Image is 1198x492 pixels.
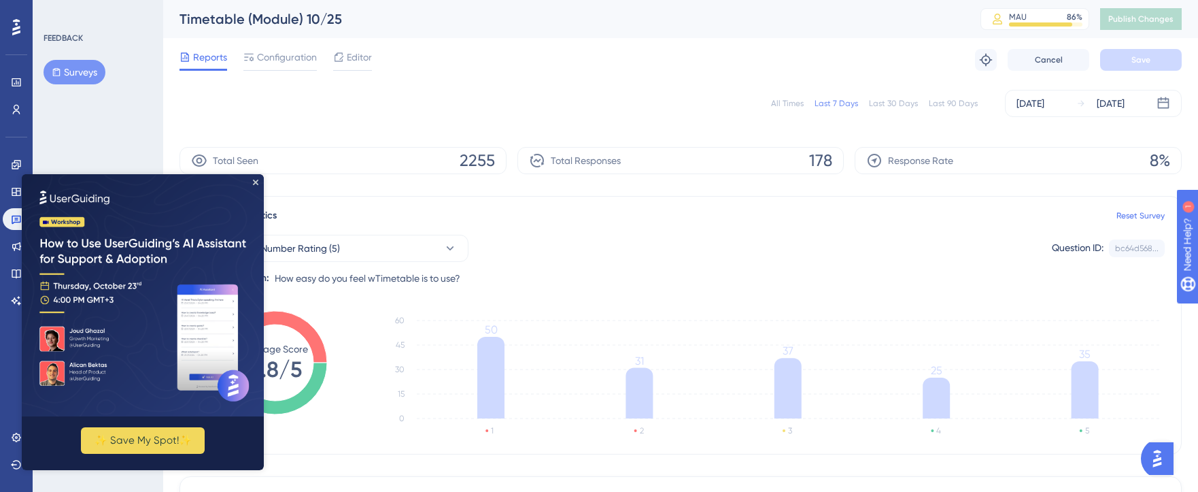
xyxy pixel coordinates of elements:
[1116,210,1165,221] a: Reset Survey
[460,150,495,171] span: 2255
[231,5,237,11] div: Close Preview
[491,426,494,436] text: 1
[347,49,372,65] span: Editor
[1100,49,1182,71] button: Save
[1035,54,1063,65] span: Cancel
[208,240,340,257] span: Question 1 - Number Rating (5)
[179,10,946,29] div: Timetable (Module) 10/25
[635,355,644,367] tspan: 31
[1067,12,1082,22] div: 86 %
[250,357,302,382] tspan: 2.8/5
[44,33,83,44] div: FEEDBACK
[399,414,405,423] tspan: 0
[1016,95,1044,112] div: [DATE]
[869,98,918,109] div: Last 30 Days
[485,323,498,336] tspan: 50
[1150,150,1170,171] span: 8%
[44,60,105,84] button: Surveys
[788,426,792,436] text: 3
[95,7,99,18] div: 1
[640,426,644,436] text: 2
[257,49,317,65] span: Configuration
[929,98,978,109] div: Last 90 Days
[931,364,942,377] tspan: 25
[771,98,804,109] div: All Times
[398,389,405,399] tspan: 15
[1008,49,1089,71] button: Cancel
[275,270,460,286] span: How easy do you feel wTimetable is to use?
[243,344,308,355] tspan: Average Score
[936,426,941,436] text: 4
[783,344,793,357] tspan: 37
[193,49,227,65] span: Reports
[396,340,405,350] tspan: 45
[1085,426,1089,436] text: 5
[1115,243,1159,254] div: bc64d568...
[809,150,832,171] span: 178
[1108,14,1174,24] span: Publish Changes
[213,152,258,169] span: Total Seen
[395,365,405,374] tspan: 30
[551,152,621,169] span: Total Responses
[1097,95,1125,112] div: [DATE]
[196,235,468,262] button: Question 1 - Number Rating (5)
[815,98,858,109] div: Last 7 Days
[32,3,85,20] span: Need Help?
[1131,54,1150,65] span: Save
[1141,438,1182,479] iframe: UserGuiding AI Assistant Launcher
[395,316,405,325] tspan: 60
[1009,12,1027,22] div: MAU
[1079,348,1091,361] tspan: 35
[1052,240,1103,257] div: Question ID:
[1100,8,1182,30] button: Publish Changes
[59,253,183,280] button: ✨ Save My Spot!✨
[888,152,953,169] span: Response Rate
